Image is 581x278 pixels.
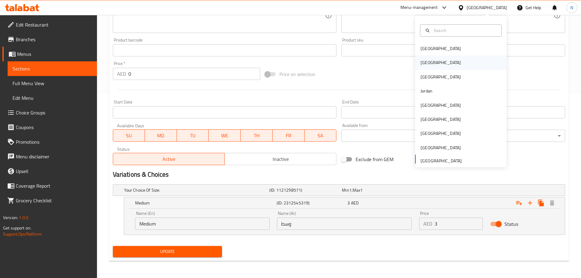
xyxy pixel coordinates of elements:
[2,47,97,61] a: Menus
[135,218,270,230] input: Enter name En
[275,131,302,140] span: FR
[116,131,143,140] span: SU
[2,120,97,135] a: Coupons
[17,50,92,58] span: Menus
[305,129,337,142] button: SA
[421,130,461,137] div: [GEOGRAPHIC_DATA]
[2,193,97,208] a: Grocery Checklist
[124,197,565,208] div: Expand
[342,187,412,193] div: ,
[8,61,97,76] a: Sections
[421,144,461,151] div: [GEOGRAPHIC_DATA]
[351,199,359,207] span: AED
[435,218,483,230] input: Please enter price
[113,185,565,196] div: Expand
[421,102,461,109] div: [GEOGRAPHIC_DATA]
[16,182,92,190] span: Coverage Report
[504,220,518,228] span: Status
[16,36,92,43] span: Branches
[421,88,432,94] div: Jordan
[423,220,432,227] p: AED
[16,153,92,160] span: Menu disclaimer
[3,224,31,232] span: Get support on:
[456,130,565,142] div: ​
[2,149,97,164] a: Menu disclaimer
[145,129,177,142] button: MO
[431,27,498,34] input: Search
[113,44,337,56] input: Please enter product barcode
[8,76,97,91] a: Full Menu View
[13,80,92,87] span: Full Menu View
[209,129,241,142] button: WE
[113,129,145,142] button: SU
[135,200,274,206] h5: Medium
[2,135,97,149] a: Promotions
[347,199,350,207] span: 3
[421,116,461,123] div: [GEOGRAPHIC_DATA]
[19,214,28,222] span: 1.0.0
[421,59,461,66] div: [GEOGRAPHIC_DATA]
[13,65,92,72] span: Sections
[8,91,97,105] a: Edit Menu
[147,131,174,140] span: MO
[224,153,336,165] button: Inactive
[16,124,92,131] span: Coupons
[116,155,222,164] span: Active
[117,70,126,78] p: AED
[2,179,97,193] a: Coverage Report
[279,70,315,78] span: Price on selection
[514,197,525,208] button: Add choice group
[536,197,547,208] button: Clone new choice
[525,197,536,208] button: Add new choice
[341,130,451,142] div: ​
[346,1,554,30] textarea: خليط شاي على إستايل الأعشاب.
[342,186,349,194] span: Min
[421,74,461,80] div: [GEOGRAPHIC_DATA]
[16,168,92,175] span: Upsell
[113,246,222,257] button: Update
[570,4,573,11] span: N
[2,17,97,32] a: Edit Restaurant
[307,131,334,140] span: SA
[341,44,565,56] input: Please enter product sku
[124,187,267,193] h5: Your Choice Of Size:
[356,156,393,163] span: Exclude from GEM
[277,218,412,230] input: Enter name Ar
[349,186,352,194] span: 1
[243,131,270,140] span: TH
[421,45,461,52] div: [GEOGRAPHIC_DATA]
[128,68,260,80] input: Please enter price
[400,4,438,11] div: Menu-management
[16,21,92,28] span: Edit Restaurant
[179,131,206,140] span: TU
[353,186,360,194] span: Max
[269,187,339,193] h5: (ID: 1121298571)
[177,129,209,142] button: TU
[273,129,305,142] button: FR
[3,214,18,222] span: Version:
[2,105,97,120] a: Choice Groups
[113,170,565,179] h2: Variations & Choices
[113,153,225,165] button: Active
[16,109,92,116] span: Choice Groups
[16,138,92,146] span: Promotions
[241,129,273,142] button: TH
[227,155,334,164] span: Inactive
[467,4,507,11] div: [GEOGRAPHIC_DATA]
[277,200,345,206] h5: (ID: 2312545319)
[547,197,558,208] button: Delete Medium
[2,164,97,179] a: Upsell
[13,94,92,102] span: Edit Menu
[117,1,325,30] textarea: Herbal-style tea blend.
[3,230,42,238] a: Support.OpsPlatform
[211,131,238,140] span: WE
[16,197,92,204] span: Grocery Checklist
[118,248,217,255] span: Update
[360,186,363,194] span: 1
[2,32,97,47] a: Branches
